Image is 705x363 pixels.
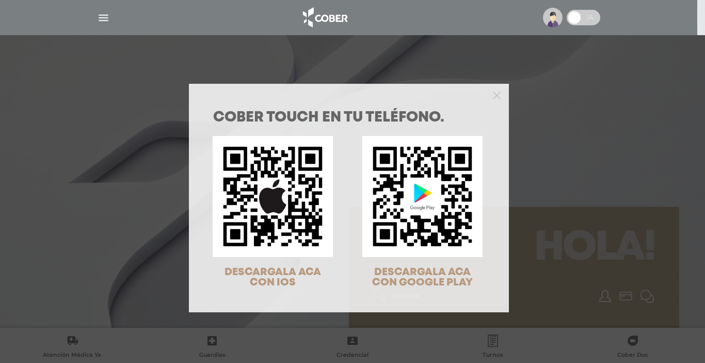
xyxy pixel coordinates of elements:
[493,90,501,99] button: Close
[372,267,473,288] span: DESCARGALA ACA CON GOOGLE PLAY
[213,136,333,256] img: qr-code
[213,111,485,125] h1: COBER TOUCH en tu teléfono.
[362,136,483,256] img: qr-code
[225,267,321,288] span: DESCARGALA ACA CON IOS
